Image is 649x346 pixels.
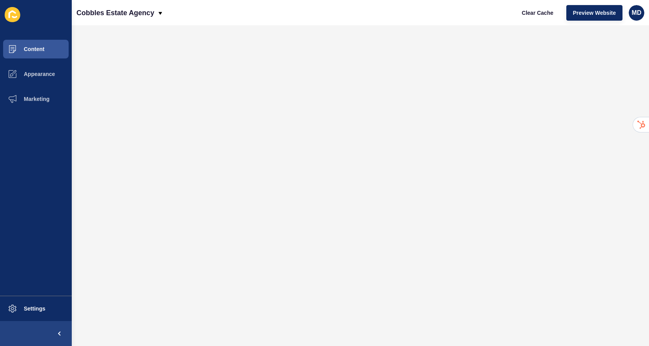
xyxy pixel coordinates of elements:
button: Preview Website [566,5,622,21]
span: Preview Website [573,9,616,17]
span: Clear Cache [522,9,553,17]
span: MD [632,9,642,17]
button: Clear Cache [515,5,560,21]
p: Cobbles Estate Agency [76,3,154,23]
